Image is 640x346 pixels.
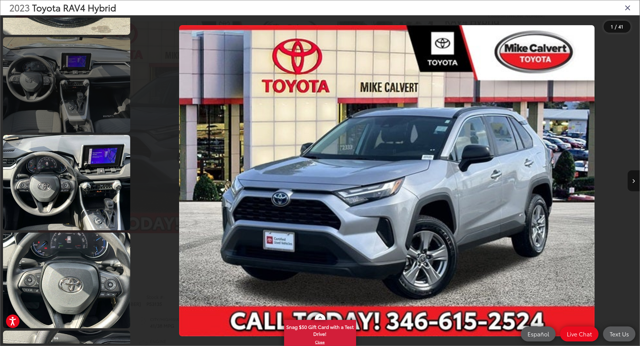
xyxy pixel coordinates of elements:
span: Text Us [607,330,632,338]
img: 2023 Toyota RAV4 Hybrid LE [2,134,132,231]
span: Live Chat [564,330,595,338]
img: 2023 Toyota RAV4 Hybrid LE [2,232,132,329]
span: Toyota RAV4 Hybrid [32,1,116,14]
a: Español [521,327,556,342]
span: / [614,25,617,29]
a: Live Chat [560,327,599,342]
img: 2023 Toyota RAV4 Hybrid LE [179,25,595,337]
span: Español [524,330,552,338]
div: 2023 Toyota RAV4 Hybrid LE 0 [134,25,640,337]
span: 1 [611,23,613,30]
i: Close gallery [625,4,631,11]
a: Text Us [603,327,635,342]
span: Snag $50 Gift Card with a Test Drive! [285,321,356,339]
span: 41 [619,23,623,30]
button: Next image [628,170,640,191]
span: 2023 [9,1,30,14]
